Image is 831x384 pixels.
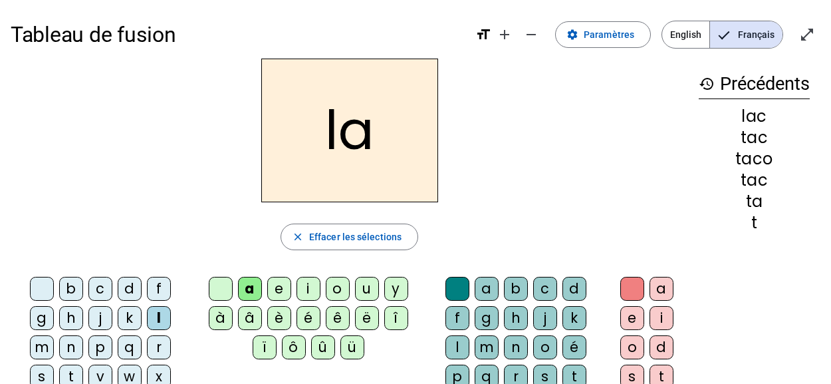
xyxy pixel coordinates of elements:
[147,306,171,330] div: l
[518,21,544,48] button: Diminuer la taille de la police
[699,194,810,210] div: ta
[297,306,320,330] div: é
[799,27,815,43] mat-icon: open_in_full
[88,306,112,330] div: j
[238,277,262,301] div: a
[650,277,673,301] div: a
[59,335,83,359] div: n
[445,335,469,359] div: l
[475,306,499,330] div: g
[650,306,673,330] div: i
[533,335,557,359] div: o
[699,151,810,167] div: taco
[326,277,350,301] div: o
[88,277,112,301] div: c
[309,229,402,245] span: Effacer les sélections
[261,59,438,202] h2: la
[355,306,379,330] div: ë
[662,21,709,48] span: English
[523,27,539,43] mat-icon: remove
[253,335,277,359] div: ï
[533,306,557,330] div: j
[292,231,304,243] mat-icon: close
[445,306,469,330] div: f
[699,108,810,124] div: lac
[340,335,364,359] div: ü
[147,335,171,359] div: r
[475,277,499,301] div: a
[30,306,54,330] div: g
[710,21,782,48] span: Français
[30,335,54,359] div: m
[238,306,262,330] div: â
[504,335,528,359] div: n
[355,277,379,301] div: u
[267,277,291,301] div: e
[699,130,810,146] div: tac
[562,306,586,330] div: k
[59,306,83,330] div: h
[650,335,673,359] div: d
[491,21,518,48] button: Augmenter la taille de la police
[384,306,408,330] div: î
[384,277,408,301] div: y
[533,277,557,301] div: c
[475,335,499,359] div: m
[562,277,586,301] div: d
[497,27,513,43] mat-icon: add
[699,69,810,99] h3: Précédents
[147,277,171,301] div: f
[118,277,142,301] div: d
[699,76,715,92] mat-icon: history
[281,224,418,250] button: Effacer les sélections
[118,306,142,330] div: k
[118,335,142,359] div: q
[699,172,810,188] div: tac
[504,277,528,301] div: b
[661,21,783,49] mat-button-toggle-group: Language selection
[562,335,586,359] div: é
[11,13,465,56] h1: Tableau de fusion
[59,277,83,301] div: b
[282,335,306,359] div: ô
[699,215,810,231] div: t
[209,306,233,330] div: à
[297,277,320,301] div: i
[311,335,335,359] div: û
[794,21,820,48] button: Entrer en plein écran
[504,306,528,330] div: h
[584,27,634,43] span: Paramètres
[555,21,651,48] button: Paramètres
[267,306,291,330] div: è
[620,306,644,330] div: e
[620,335,644,359] div: o
[326,306,350,330] div: ê
[475,27,491,43] mat-icon: format_size
[566,29,578,41] mat-icon: settings
[88,335,112,359] div: p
